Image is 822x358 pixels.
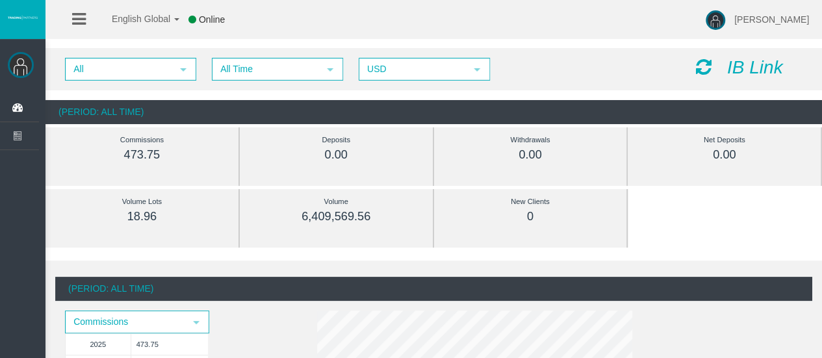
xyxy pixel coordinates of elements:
[191,317,201,327] span: select
[66,312,185,332] span: Commissions
[213,59,318,79] span: All Time
[45,100,822,124] div: (Period: All Time)
[95,14,170,24] span: English Global
[269,209,404,224] div: 6,409,569.56
[472,64,482,75] span: select
[734,14,809,25] span: [PERSON_NAME]
[325,64,335,75] span: select
[75,209,209,224] div: 18.96
[360,59,465,79] span: USD
[269,133,404,147] div: Deposits
[66,333,131,355] td: 2025
[696,58,712,76] i: Reload Dashboard
[75,147,209,162] div: 473.75
[66,59,172,79] span: All
[657,147,791,162] div: 0.00
[269,194,404,209] div: Volume
[463,133,598,147] div: Withdrawals
[463,194,598,209] div: New Clients
[706,10,725,30] img: user-image
[269,147,404,162] div: 0.00
[178,64,188,75] span: select
[55,277,812,301] div: (Period: All Time)
[657,133,791,147] div: Net Deposits
[6,15,39,20] img: logo.svg
[727,57,783,77] i: IB Link
[463,209,598,224] div: 0
[75,133,209,147] div: Commissions
[131,333,208,355] td: 473.75
[199,14,225,25] span: Online
[75,194,209,209] div: Volume Lots
[463,147,598,162] div: 0.00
